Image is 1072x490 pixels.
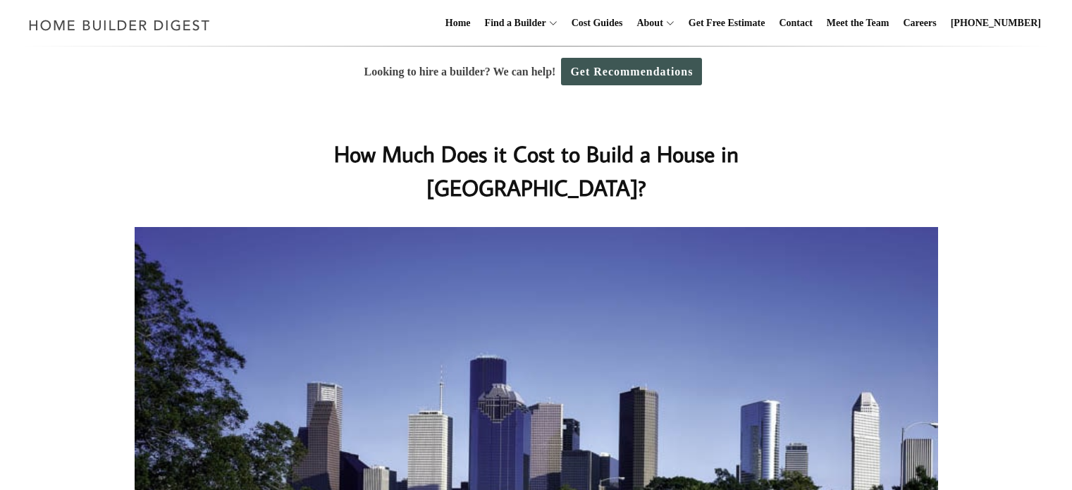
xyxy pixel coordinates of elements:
[821,1,895,46] a: Meet the Team
[23,11,216,39] img: Home Builder Digest
[945,1,1047,46] a: [PHONE_NUMBER]
[561,58,702,85] a: Get Recommendations
[683,1,771,46] a: Get Free Estimate
[898,1,942,46] a: Careers
[773,1,818,46] a: Contact
[566,1,629,46] a: Cost Guides
[255,137,818,204] h1: How Much Does it Cost to Build a House in [GEOGRAPHIC_DATA]?
[440,1,476,46] a: Home
[479,1,546,46] a: Find a Builder
[631,1,663,46] a: About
